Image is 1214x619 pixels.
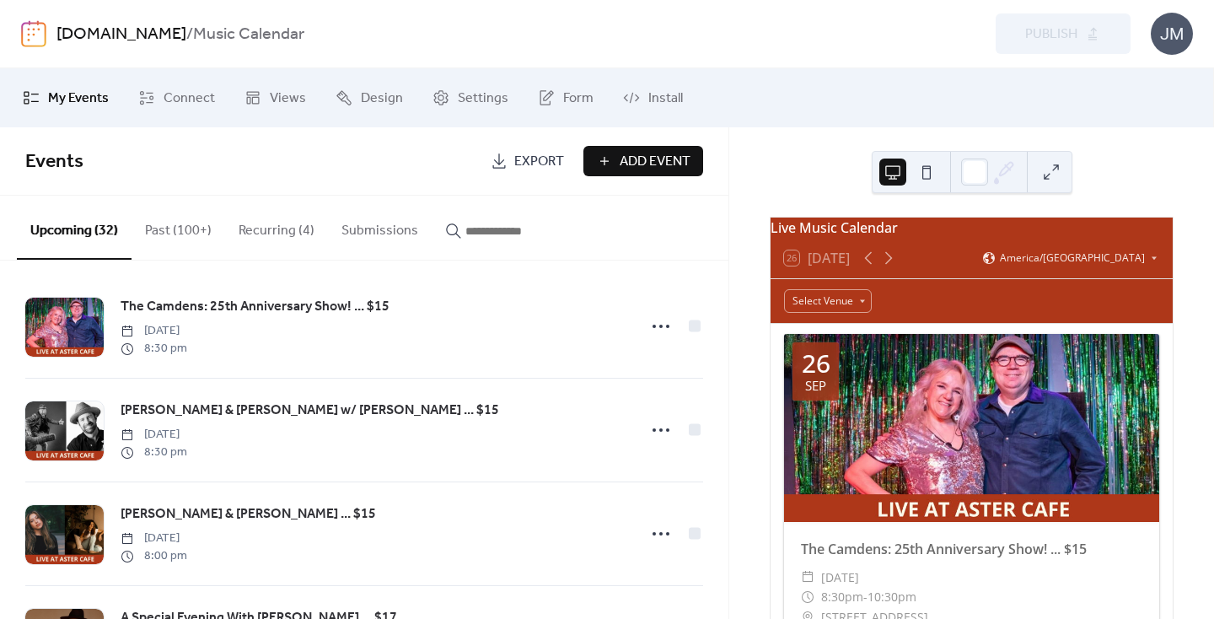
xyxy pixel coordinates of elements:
[514,152,564,172] span: Export
[563,89,594,109] span: Form
[164,89,215,109] span: Connect
[121,504,376,525] span: [PERSON_NAME] & [PERSON_NAME] ... $15
[648,89,683,109] span: Install
[121,297,389,317] span: The Camdens: 25th Anniversary Show! ... $15
[802,351,830,376] div: 26
[801,587,814,607] div: ​
[121,547,187,565] span: 8:00 pm
[48,89,109,109] span: My Events
[121,322,187,340] span: [DATE]
[56,19,186,51] a: [DOMAIN_NAME]
[583,146,703,176] button: Add Event
[193,19,304,51] b: Music Calendar
[420,75,521,121] a: Settings
[121,340,187,358] span: 8:30 pm
[132,196,225,258] button: Past (100+)
[121,296,389,318] a: The Camdens: 25th Anniversary Show! ... $15
[21,20,46,47] img: logo
[478,146,577,176] a: Export
[25,143,83,180] span: Events
[126,75,228,121] a: Connect
[821,587,863,607] span: 8:30pm
[17,196,132,260] button: Upcoming (32)
[186,19,193,51] b: /
[821,568,859,588] span: [DATE]
[805,379,826,392] div: Sep
[323,75,416,121] a: Design
[121,503,376,525] a: [PERSON_NAME] & [PERSON_NAME] ... $15
[121,401,499,421] span: [PERSON_NAME] & [PERSON_NAME] w/ [PERSON_NAME] ... $15
[863,587,868,607] span: -
[620,152,690,172] span: Add Event
[232,75,319,121] a: Views
[868,587,916,607] span: 10:30pm
[270,89,306,109] span: Views
[328,196,432,258] button: Submissions
[458,89,508,109] span: Settings
[771,218,1173,238] div: Live Music Calendar
[121,426,187,444] span: [DATE]
[525,75,606,121] a: Form
[1000,253,1145,263] span: America/[GEOGRAPHIC_DATA]
[801,540,1087,558] a: The Camdens: 25th Anniversary Show! ... $15
[225,196,328,258] button: Recurring (4)
[10,75,121,121] a: My Events
[121,444,187,461] span: 8:30 pm
[610,75,696,121] a: Install
[361,89,403,109] span: Design
[121,530,187,547] span: [DATE]
[1151,13,1193,55] div: JM
[801,568,814,588] div: ​
[121,400,499,422] a: [PERSON_NAME] & [PERSON_NAME] w/ [PERSON_NAME] ... $15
